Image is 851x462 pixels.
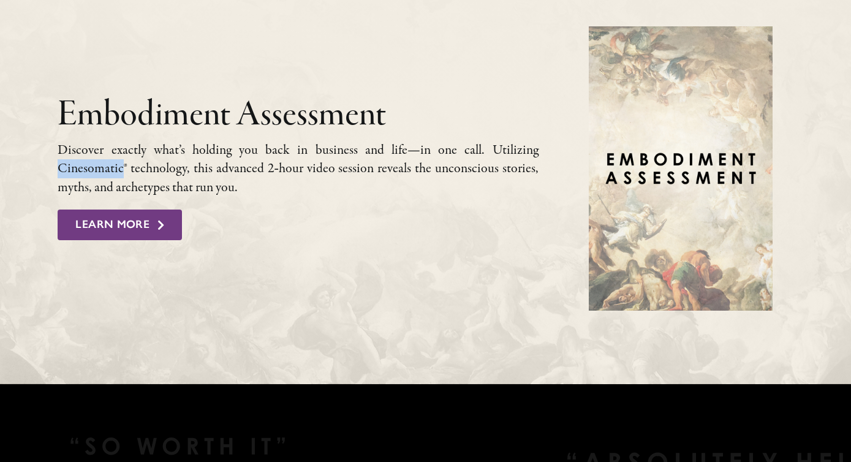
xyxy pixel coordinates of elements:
p: Discover exact­ly what’s hold­ing you back in busi­ness and life—in one call. Utilizing Cinesomat... [58,141,538,197]
img: Embodiment Assessment with Andrew Daniel [589,26,773,311]
a: embodiment-assessment-poster [589,24,773,42]
a: Learn More [58,210,182,240]
h2: Embodiment Assessment [58,97,538,135]
span: Learn More [75,218,149,232]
